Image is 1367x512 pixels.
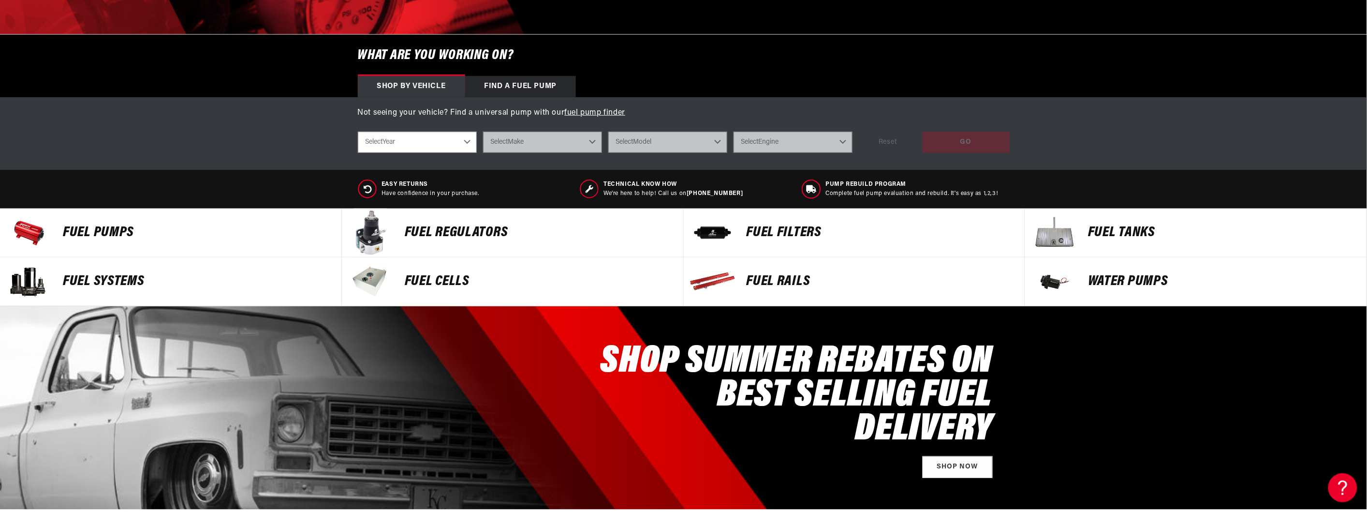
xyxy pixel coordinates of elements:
[1030,209,1078,257] img: Fuel Tanks
[579,345,993,447] h2: SHOP SUMMER REBATES ON BEST SELLING FUEL DELIVERY
[1088,226,1357,240] p: Fuel Tanks
[684,257,1026,306] a: FUEL Rails FUEL Rails
[483,132,602,153] select: Make
[405,274,674,289] p: FUEL Cells
[334,35,1034,76] h6: What are you working on?
[608,132,727,153] select: Model
[405,226,674,240] p: FUEL REGULATORS
[734,132,853,153] select: Engine
[1025,257,1367,306] a: Water Pumps Water Pumps
[382,181,479,189] span: Easy Returns
[347,257,395,306] img: FUEL Cells
[684,209,1026,257] a: FUEL FILTERS FUEL FILTERS
[5,209,53,257] img: Fuel Pumps
[1088,274,1357,289] p: Water Pumps
[689,209,737,257] img: FUEL FILTERS
[358,107,1010,120] p: Not seeing your vehicle? Find a universal pump with our
[826,181,999,189] span: Pump Rebuild program
[63,274,332,289] p: Fuel Systems
[1030,257,1078,306] img: Water Pumps
[747,226,1015,240] p: FUEL FILTERS
[747,274,1015,289] p: FUEL Rails
[63,226,332,240] p: Fuel Pumps
[342,257,684,306] a: FUEL Cells FUEL Cells
[923,456,993,478] a: Shop Now
[342,209,684,257] a: FUEL REGULATORS FUEL REGULATORS
[347,209,395,257] img: FUEL REGULATORS
[465,76,576,97] div: Find a Fuel Pump
[603,181,743,189] span: Technical Know How
[687,191,743,196] a: [PHONE_NUMBER]
[689,257,737,306] img: FUEL Rails
[603,190,743,198] p: We’re here to help! Call us on
[826,190,999,198] p: Complete fuel pump evaluation and rebuild. It's easy as 1,2,3!
[382,190,479,198] p: Have confidence in your purchase.
[565,109,626,117] a: fuel pump finder
[358,76,465,97] div: Shop by vehicle
[5,257,53,306] img: Fuel Systems
[1025,209,1367,257] a: Fuel Tanks Fuel Tanks
[358,132,477,153] select: Year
